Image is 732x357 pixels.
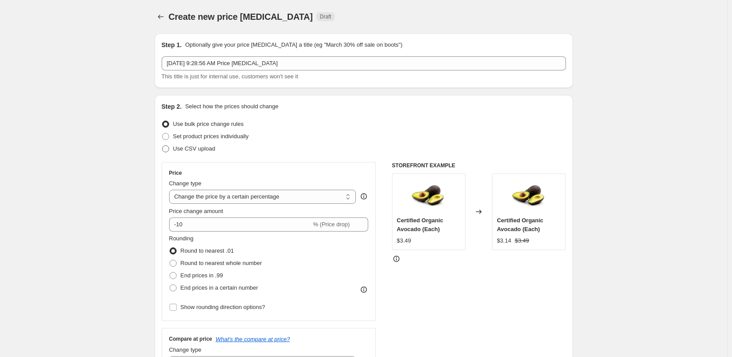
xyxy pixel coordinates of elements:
span: Create new price [MEDICAL_DATA] [169,12,313,22]
button: Price change jobs [155,11,167,23]
div: $3.49 [397,236,411,245]
strike: $3.49 [515,236,529,245]
span: Round to nearest .01 [181,247,234,254]
input: 30% off holiday sale [162,56,566,70]
span: % (Price drop) [313,221,350,228]
span: Change type [169,346,202,353]
p: Select how the prices should change [185,102,278,111]
span: Round to nearest whole number [181,260,262,266]
h3: Price [169,169,182,177]
span: Certified Organic Avocado (Each) [497,217,543,232]
button: What's the compare at price? [216,336,290,342]
img: Avocados__18296_80x.jpg [411,178,446,213]
img: Avocados__18296_80x.jpg [511,178,547,213]
span: Use CSV upload [173,145,215,152]
p: Optionally give your price [MEDICAL_DATA] a title (eg "March 30% off sale on boots") [185,40,402,49]
span: Change type [169,180,202,187]
span: Rounding [169,235,194,242]
span: Price change amount [169,208,223,214]
span: Certified Organic Avocado (Each) [397,217,443,232]
h2: Step 2. [162,102,182,111]
span: Draft [320,13,331,20]
span: Show rounding direction options? [181,304,265,310]
div: help [359,192,368,201]
span: This title is just for internal use, customers won't see it [162,73,298,80]
span: Set product prices individually [173,133,249,140]
div: $3.14 [497,236,511,245]
h6: STOREFRONT EXAMPLE [392,162,566,169]
h3: Compare at price [169,335,212,342]
input: -15 [169,217,311,232]
h2: Step 1. [162,40,182,49]
span: End prices in .99 [181,272,223,279]
span: Use bulk price change rules [173,121,244,127]
span: End prices in a certain number [181,284,258,291]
